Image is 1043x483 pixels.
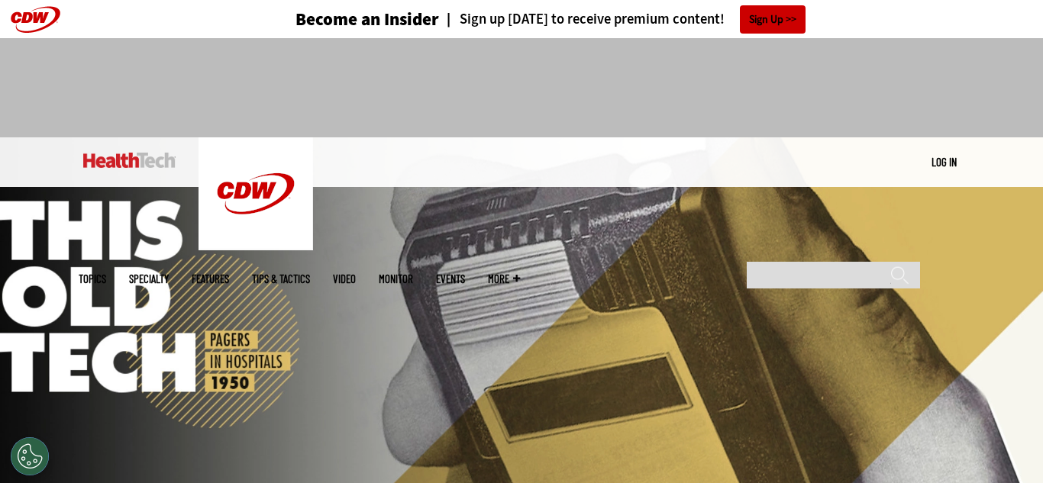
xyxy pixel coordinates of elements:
[932,155,957,169] a: Log in
[11,437,49,475] div: Cookies Settings
[192,273,229,285] a: Features
[436,273,465,285] a: Events
[333,273,356,285] a: Video
[238,11,439,28] a: Become an Insider
[199,238,313,254] a: CDW
[932,154,957,170] div: User menu
[244,53,799,122] iframe: advertisement
[295,11,439,28] h3: Become an Insider
[439,12,725,27] a: Sign up [DATE] to receive premium content!
[488,273,520,285] span: More
[11,437,49,475] button: Open Preferences
[83,153,176,168] img: Home
[79,273,106,285] span: Topics
[199,137,313,250] img: Home
[129,273,169,285] span: Specialty
[740,5,806,34] a: Sign Up
[379,273,413,285] a: MonITor
[252,273,310,285] a: Tips & Tactics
